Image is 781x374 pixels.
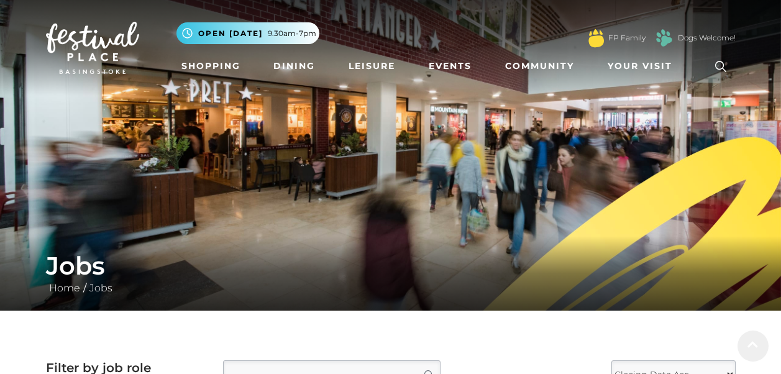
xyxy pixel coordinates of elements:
span: Open [DATE] [198,28,263,39]
span: 9.30am-7pm [268,28,316,39]
div: / [37,251,745,296]
a: Dining [268,55,320,78]
a: Your Visit [603,55,683,78]
a: Shopping [176,55,245,78]
a: Home [46,282,83,294]
a: Dogs Welcome! [678,32,736,43]
a: Events [424,55,477,78]
button: Open [DATE] 9.30am-7pm [176,22,319,44]
h1: Jobs [46,251,736,281]
a: FP Family [608,32,646,43]
a: Jobs [86,282,116,294]
span: Your Visit [608,60,672,73]
a: Community [500,55,579,78]
a: Leisure [344,55,400,78]
img: Festival Place Logo [46,22,139,74]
